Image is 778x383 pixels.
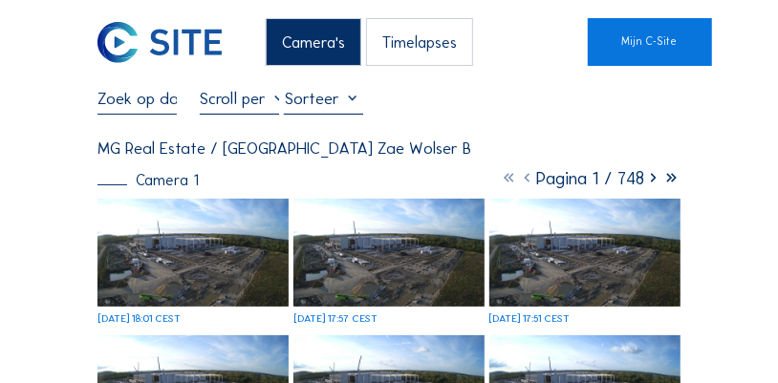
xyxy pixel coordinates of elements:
input: Zoek op datum 󰅀 [97,89,177,109]
span: Pagina 1 / 748 [536,167,644,189]
div: [DATE] 18:01 CEST [97,314,181,325]
div: [DATE] 17:57 CEST [293,314,378,325]
div: Camera 1 [97,173,200,188]
img: C-SITE Logo [97,22,222,64]
a: C-SITE Logo [97,18,152,66]
img: image_53541476 [293,199,486,307]
div: [DATE] 17:51 CEST [489,314,571,325]
div: Timelapses [366,18,473,66]
img: image_53541326 [489,199,681,307]
img: image_53541585 [97,199,290,307]
div: MG Real Estate / [GEOGRAPHIC_DATA] Zae Wolser B [97,140,471,157]
div: Camera's [266,18,361,66]
a: Mijn C-Site [588,18,712,66]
